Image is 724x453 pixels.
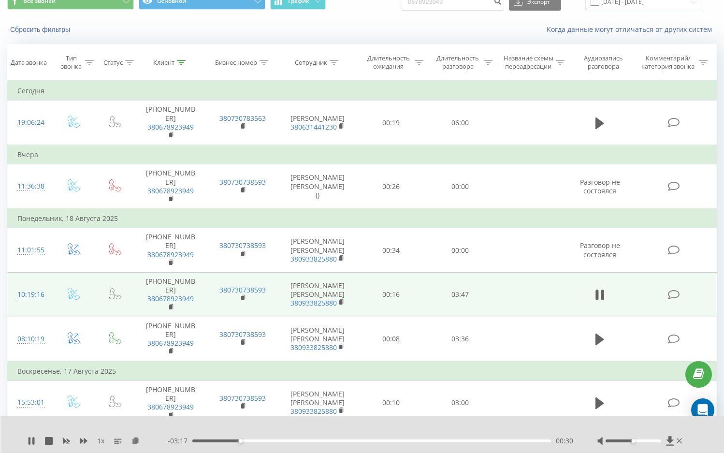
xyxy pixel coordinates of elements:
a: 380730738593 [219,241,266,250]
a: 380678923949 [147,338,194,348]
td: [PHONE_NUMBER] [135,380,207,425]
a: 380678923949 [147,294,194,303]
button: Сбросить фильтры [7,25,75,34]
div: Дата звонка [11,58,47,67]
a: 380730738593 [219,177,266,187]
div: Open Intercom Messenger [691,398,714,422]
a: 380730738593 [219,330,266,339]
td: 00:00 [425,228,494,273]
td: [PERSON_NAME] [PERSON_NAME] () [279,164,356,209]
td: 00:00 [425,164,494,209]
div: 08:10:19 [17,330,42,349]
td: [PHONE_NUMBER] [135,228,207,273]
div: 15:53:01 [17,393,42,412]
div: 10:19:16 [17,285,42,304]
td: [PERSON_NAME] [PERSON_NAME] [279,273,356,317]
div: Бизнес номер [215,58,257,67]
td: [PHONE_NUMBER] [135,317,207,361]
td: 00:26 [356,164,425,209]
div: Accessibility label [239,439,243,443]
a: 380933825880 [290,298,337,307]
div: Клиент [153,58,174,67]
td: 06:00 [425,101,494,145]
td: 00:34 [356,228,425,273]
span: - 03:17 [168,436,192,446]
td: [PHONE_NUMBER] [135,273,207,317]
a: 380933825880 [290,343,337,352]
div: Длительность разговора [434,54,481,71]
span: 1 x [97,436,104,446]
div: Тип звонка [60,54,83,71]
span: 00:30 [556,436,573,446]
td: [PHONE_NUMBER] [135,164,207,209]
td: Воскресенье, 17 Августа 2025 [8,362,717,381]
td: [PERSON_NAME] [PERSON_NAME] [279,380,356,425]
a: 380631441230 [290,122,337,132]
a: 380933825880 [290,407,337,416]
a: 380678923949 [147,250,194,259]
a: Когда данные могут отличаться от других систем [547,25,717,34]
a: 380933825880 [290,254,337,263]
div: Длительность ожидания [365,54,412,71]
a: 380678923949 [147,122,194,132]
a: 380730783563 [219,114,266,123]
td: [PERSON_NAME] [PERSON_NAME] [279,228,356,273]
a: 380730738593 [219,285,266,294]
td: 00:19 [356,101,425,145]
td: Сегодня [8,81,717,101]
div: Название схемы переадресации [504,54,553,71]
a: 380678923949 [147,186,194,195]
td: [PHONE_NUMBER] [135,101,207,145]
td: 00:16 [356,273,425,317]
div: Аудиозапись разговора [576,54,631,71]
td: [PERSON_NAME] [PERSON_NAME] [279,317,356,361]
span: Разговор не состоялся [580,177,620,195]
td: 03:47 [425,273,494,317]
div: 11:01:55 [17,241,42,260]
div: Комментарий/категория звонка [640,54,696,71]
td: [PERSON_NAME] [279,101,356,145]
a: 380730738593 [219,394,266,403]
div: Сотрудник [295,58,327,67]
div: 11:36:38 [17,177,42,196]
div: Статус [103,58,123,67]
td: Понедельник, 18 Августа 2025 [8,209,717,228]
div: Accessibility label [631,439,635,443]
td: 03:00 [425,380,494,425]
span: Разговор не состоялся [580,241,620,259]
div: 19:06:24 [17,113,42,132]
td: Вчера [8,145,717,164]
td: 00:10 [356,380,425,425]
td: 03:36 [425,317,494,361]
td: 00:08 [356,317,425,361]
a: 380678923949 [147,402,194,411]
